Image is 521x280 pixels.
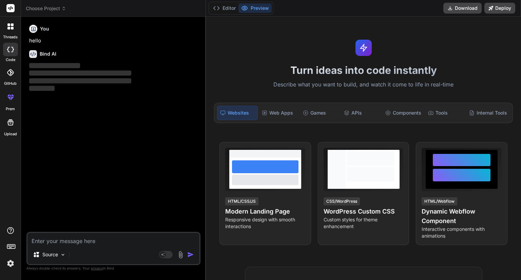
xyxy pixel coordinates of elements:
[29,37,199,45] p: hello
[225,216,305,230] p: Responsive design with smooth interactions
[210,3,238,13] button: Editor
[225,207,305,216] h4: Modern Landing Page
[300,106,340,120] div: Games
[42,251,58,258] p: Source
[29,71,131,76] span: ‌
[40,25,49,32] h6: You
[29,63,80,68] span: ‌
[324,216,404,230] p: Custom styles for theme enhancement
[259,106,299,120] div: Web Apps
[26,5,66,12] span: Choose Project
[422,197,457,205] div: HTML/Webflow
[466,106,510,120] div: Internal Tools
[383,106,424,120] div: Components
[5,258,16,269] img: settings
[225,197,258,205] div: HTML/CSS/JS
[341,106,381,120] div: APIs
[217,106,257,120] div: Websites
[60,252,66,258] img: Pick Models
[26,265,200,272] p: Always double-check its answers. Your in Bind
[210,64,517,76] h1: Turn ideas into code instantly
[6,57,15,63] label: code
[210,80,517,89] p: Describe what you want to build, and watch it come to life in real-time
[422,226,502,239] p: Interactive components with animations
[4,81,17,86] label: GitHub
[422,207,502,226] h4: Dynamic Webflow Component
[29,86,55,91] span: ‌
[443,3,482,14] button: Download
[6,106,15,112] label: prem
[187,251,194,258] img: icon
[324,197,360,205] div: CSS/WordPress
[29,78,131,83] span: ‌
[3,34,18,40] label: threads
[40,51,56,57] h6: Bind AI
[177,251,185,259] img: attachment
[91,266,103,270] span: privacy
[484,3,515,14] button: Deploy
[4,131,17,137] label: Upload
[324,207,404,216] h4: WordPress Custom CSS
[425,106,465,120] div: Tools
[238,3,272,13] button: Preview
